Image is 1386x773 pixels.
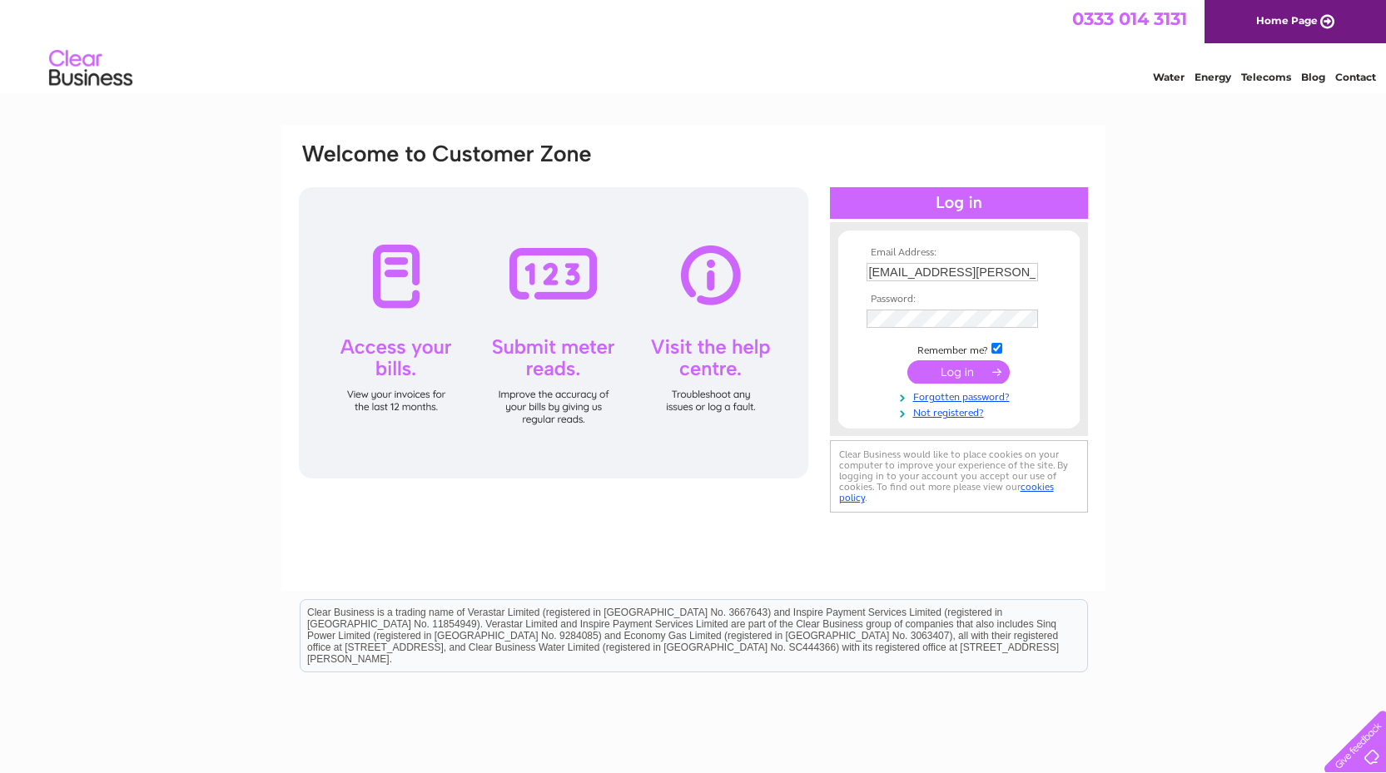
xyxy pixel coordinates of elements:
a: Blog [1301,71,1325,83]
a: Contact [1335,71,1376,83]
th: Email Address: [862,247,1056,259]
a: Energy [1195,71,1231,83]
a: cookies policy [839,481,1054,503]
input: Submit [907,360,1010,384]
th: Password: [862,294,1056,305]
a: Telecoms [1241,71,1291,83]
div: Clear Business is a trading name of Verastar Limited (registered in [GEOGRAPHIC_DATA] No. 3667643... [301,9,1087,81]
a: Forgotten password? [867,388,1056,404]
a: Water [1153,71,1185,83]
div: Clear Business would like to place cookies on your computer to improve your experience of the sit... [830,440,1088,513]
a: 0333 014 3131 [1072,8,1187,29]
td: Remember me? [862,340,1056,357]
img: logo.png [48,43,133,94]
a: Not registered? [867,404,1056,419]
